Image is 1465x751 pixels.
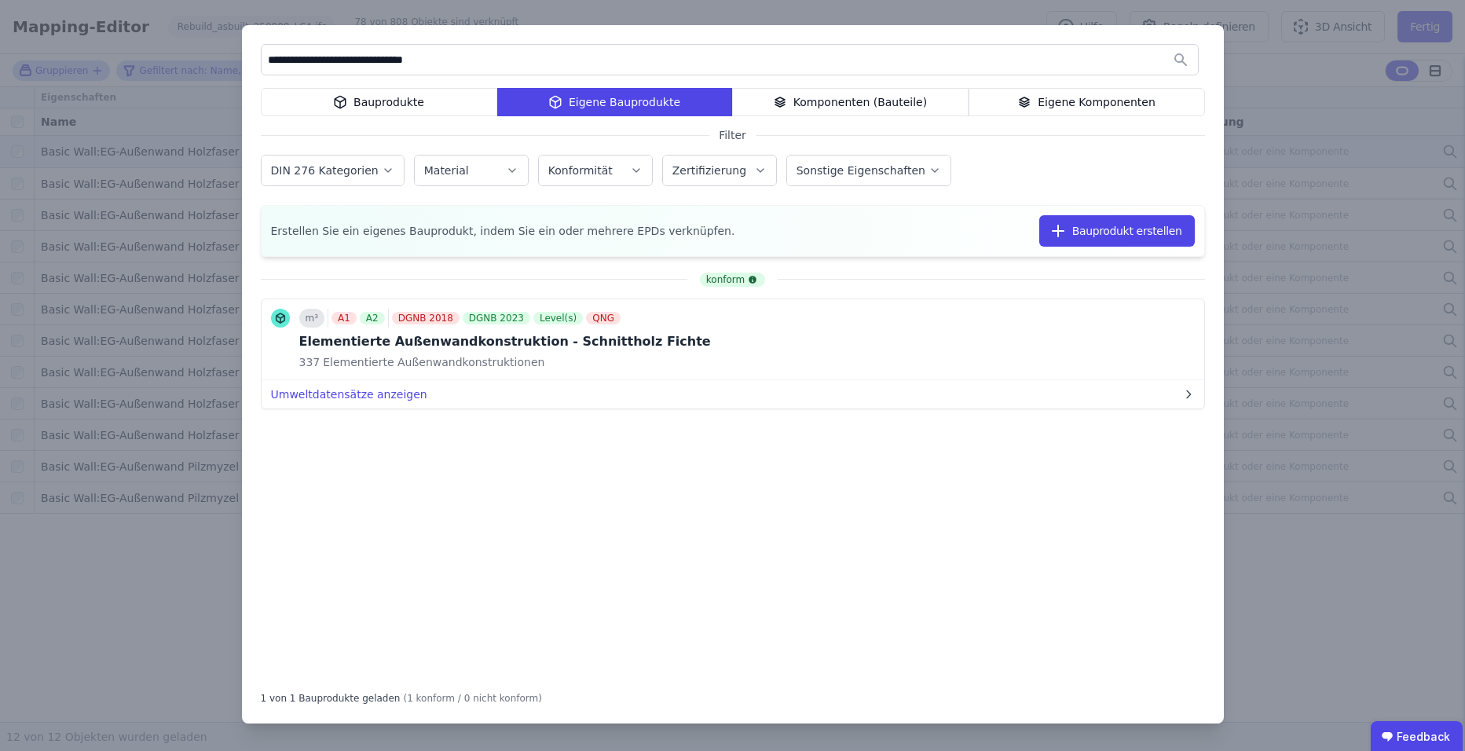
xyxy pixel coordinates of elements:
div: konform [700,273,765,287]
div: Bauprodukte [261,88,497,116]
button: Sonstige Eigenschaften [787,156,950,185]
label: Konformität [548,164,616,177]
span: Erstellen Sie ein eigenes Bauprodukt, indem Sie ein oder mehrere EPDs verknüpfen. [271,223,735,239]
button: Umweltdatensätze anzeigen [262,380,1204,408]
div: (1 konform / 0 nicht konform) [403,686,542,705]
button: Bauprodukt erstellen [1039,215,1195,247]
div: Elementierte Außenwandkonstruktion - Schnittholz Fichte [299,332,711,351]
button: Material [415,156,528,185]
span: Filter [709,127,756,143]
button: Konformität [539,156,652,185]
div: A2 [360,312,385,324]
label: DIN 276 Kategorien [271,164,382,177]
button: DIN 276 Kategorien [262,156,404,185]
div: A1 [331,312,357,324]
div: QNG [586,312,621,324]
span: Elementierte Außenwandkonstruktionen [320,354,544,370]
div: Eigene Komponenten [969,88,1205,116]
span: 337 [299,354,320,370]
label: Sonstige Eigenschaften [797,164,928,177]
button: Zertifizierung [663,156,776,185]
label: Zertifizierung [672,164,749,177]
div: m³ [299,309,325,328]
label: Material [424,164,472,177]
div: Level(s) [533,312,583,324]
div: Komponenten (Bauteile) [732,88,969,116]
div: Eigene Bauprodukte [497,88,732,116]
div: 1 von 1 Bauprodukte geladen [261,686,401,705]
div: DGNB 2023 [463,312,530,324]
div: DGNB 2018 [392,312,460,324]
